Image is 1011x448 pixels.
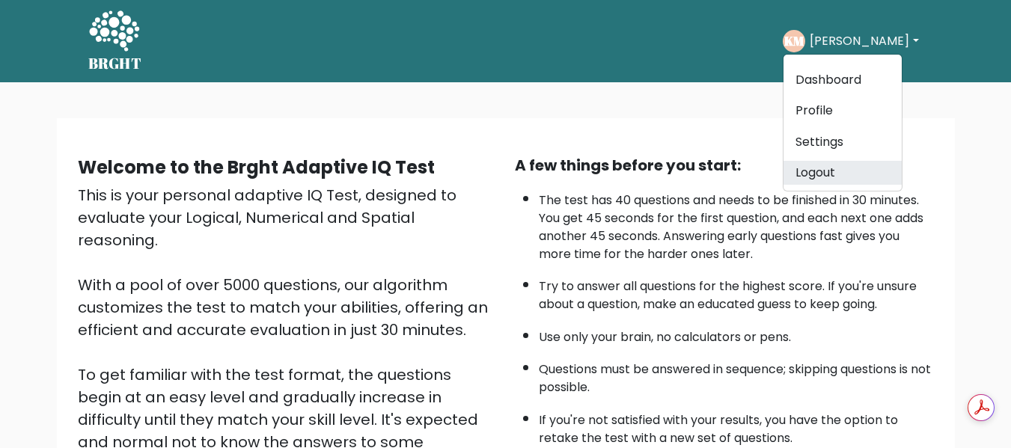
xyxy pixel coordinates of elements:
[539,184,934,263] li: The test has 40 questions and needs to be finished in 30 minutes. You get 45 seconds for the firs...
[539,353,934,396] li: Questions must be answered in sequence; skipping questions is not possible.
[539,270,934,313] li: Try to answer all questions for the highest score. If you're unsure about a question, make an edu...
[88,6,142,76] a: BRGHT
[784,32,804,49] text: KM
[539,321,934,346] li: Use only your brain, no calculators or pens.
[515,154,934,177] div: A few things before you start:
[539,404,934,447] li: If you're not satisfied with your results, you have the option to retake the test with a new set ...
[88,55,142,73] h5: BRGHT
[784,161,902,185] a: Logout
[784,99,902,123] a: Profile
[805,31,923,51] button: [PERSON_NAME]
[784,68,902,92] a: Dashboard
[78,155,435,179] b: Welcome to the Brght Adaptive IQ Test
[784,130,902,154] a: Settings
